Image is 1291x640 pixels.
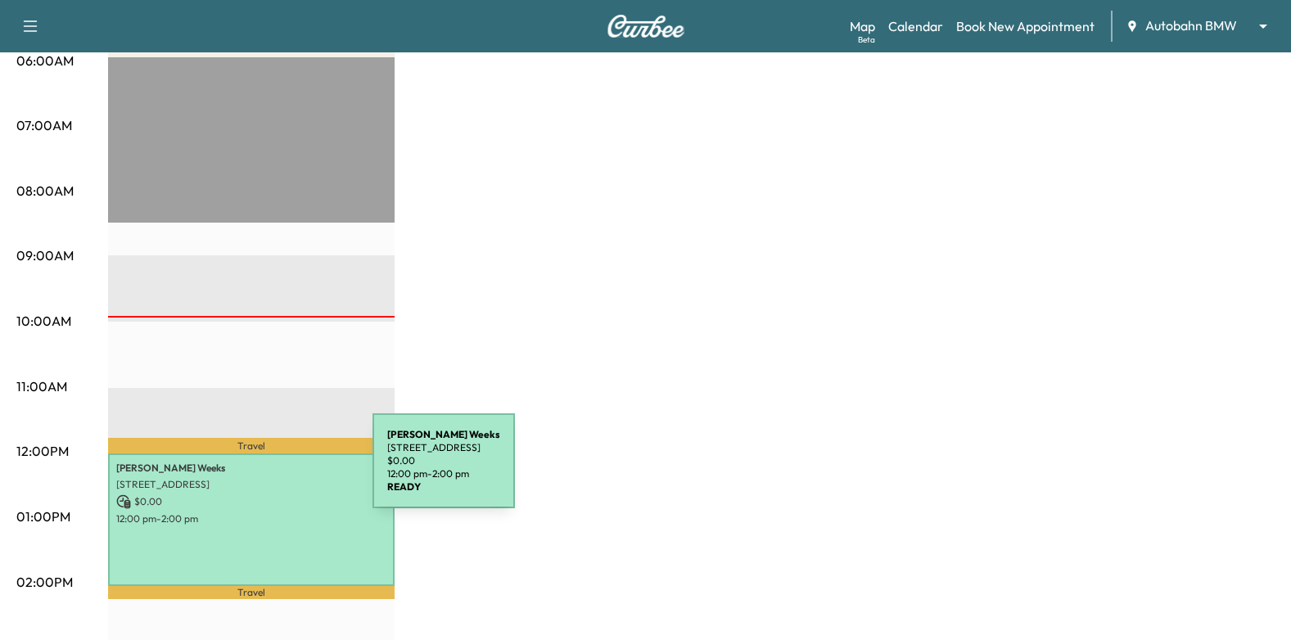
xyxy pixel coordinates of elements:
p: 10:00AM [16,311,71,331]
p: 01:00PM [16,507,70,526]
b: READY [387,480,421,493]
p: 06:00AM [16,51,74,70]
p: 08:00AM [16,181,74,201]
p: [PERSON_NAME] Weeks [116,462,386,475]
p: 12:00PM [16,441,69,461]
p: [STREET_ADDRESS] [387,441,500,454]
p: $ 0.00 [116,494,386,509]
p: 12:00 pm - 2:00 pm [387,467,500,480]
img: Curbee Logo [607,15,685,38]
p: 12:00 pm - 2:00 pm [116,512,386,525]
p: 02:00PM [16,572,73,592]
b: [PERSON_NAME] Weeks [387,428,500,440]
p: 07:00AM [16,115,72,135]
p: Travel [108,586,395,599]
p: Travel [108,438,395,453]
a: Book New Appointment [956,16,1095,36]
a: Calendar [888,16,943,36]
p: 09:00AM [16,246,74,265]
a: MapBeta [850,16,875,36]
p: 11:00AM [16,376,67,396]
span: Autobahn BMW [1145,16,1237,35]
div: Beta [858,34,875,46]
p: $ 0.00 [387,454,500,467]
p: [STREET_ADDRESS] [116,478,386,491]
